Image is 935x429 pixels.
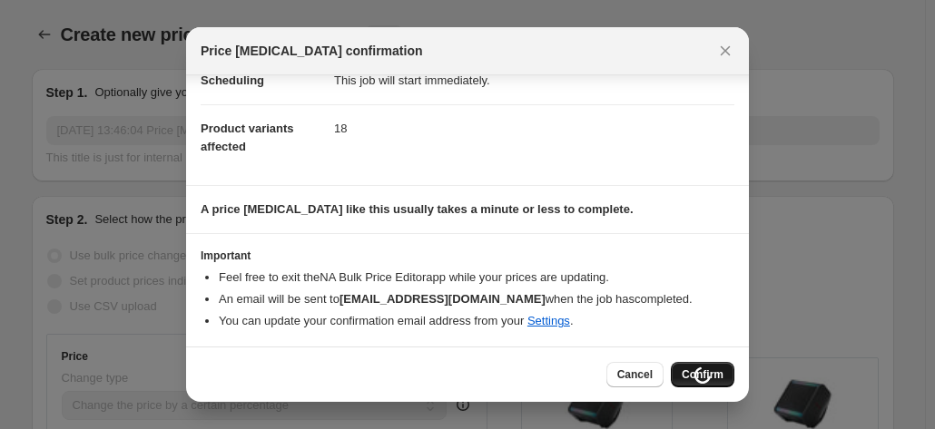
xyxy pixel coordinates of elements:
[201,249,734,263] h3: Important
[201,73,264,87] span: Scheduling
[201,42,423,60] span: Price [MEDICAL_DATA] confirmation
[527,314,570,327] a: Settings
[201,202,634,216] b: A price [MEDICAL_DATA] like this usually takes a minute or less to complete.
[201,122,294,153] span: Product variants affected
[219,312,734,330] li: You can update your confirmation email address from your .
[219,290,734,308] li: An email will be sent to when the job has completed .
[219,268,734,287] li: Feel free to exit the NA Bulk Price Editor app while your prices are updating.
[617,367,653,382] span: Cancel
[340,292,546,306] b: [EMAIL_ADDRESS][DOMAIN_NAME]
[334,104,734,152] dd: 18
[606,362,664,387] button: Cancel
[713,38,738,63] button: Close
[334,56,734,104] dd: This job will start immediately.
